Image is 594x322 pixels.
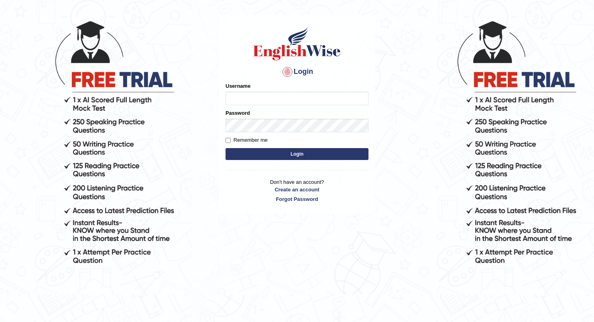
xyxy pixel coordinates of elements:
a: Create an account [226,186,368,193]
label: Password [226,109,250,117]
a: Forgot Password [226,195,368,203]
button: Login [226,148,368,160]
label: Remember me [226,136,268,144]
img: Logo of English Wise sign in for intelligent practice with AI [252,26,342,62]
h4: Login [226,66,368,78]
label: Username [226,82,251,90]
input: Remember me [226,138,231,143]
p: Don't have an account? [226,178,368,203]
